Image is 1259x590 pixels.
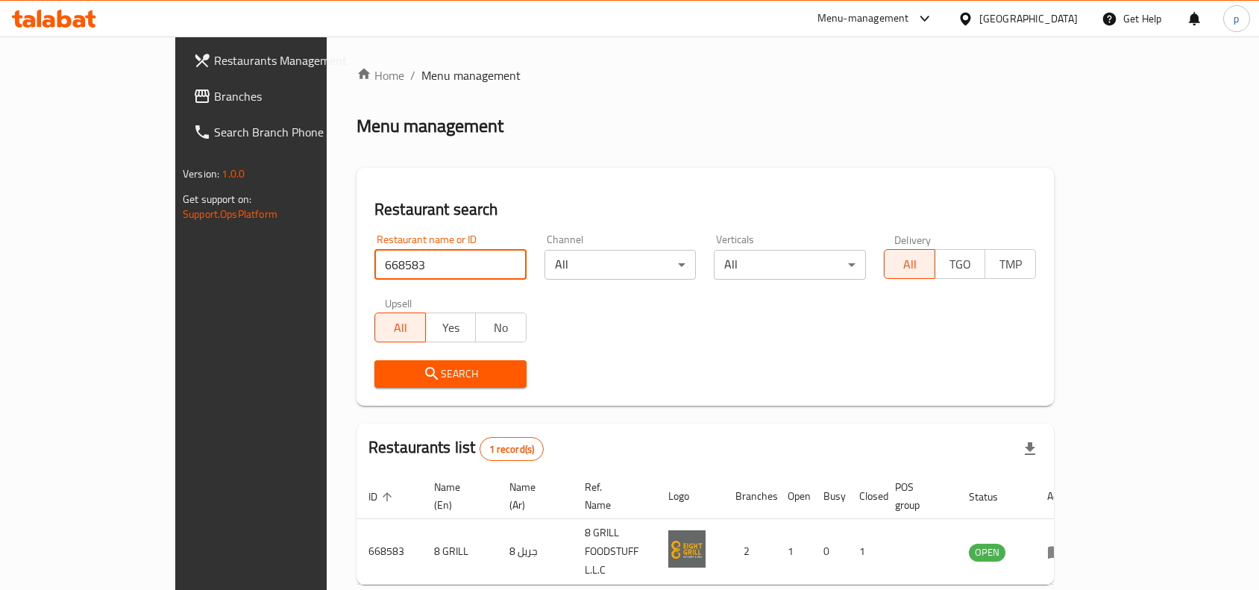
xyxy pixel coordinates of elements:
[381,317,420,339] span: All
[811,519,847,585] td: 0
[847,474,883,519] th: Closed
[374,250,527,280] input: Search for restaurant name or ID..
[222,164,245,183] span: 1.0.0
[475,313,527,342] button: No
[181,78,386,114] a: Branches
[668,530,706,568] img: 8 GRILL
[425,313,477,342] button: Yes
[385,298,412,308] label: Upsell
[357,66,1054,84] nav: breadcrumb
[935,249,986,279] button: TGO
[817,10,909,28] div: Menu-management
[895,478,939,514] span: POS group
[991,254,1030,275] span: TMP
[357,114,503,138] h2: Menu management
[979,10,1078,27] div: [GEOGRAPHIC_DATA]
[656,474,723,519] th: Logo
[183,204,277,224] a: Support.OpsPlatform
[969,544,1005,561] span: OPEN
[585,478,638,514] span: Ref. Name
[422,519,497,585] td: 8 GRILL
[183,189,251,209] span: Get support on:
[894,234,932,245] label: Delivery
[374,313,426,342] button: All
[891,254,929,275] span: All
[432,317,471,339] span: Yes
[509,478,555,514] span: Name (Ar)
[183,164,219,183] span: Version:
[368,436,544,461] h2: Restaurants list
[1047,543,1075,561] div: Menu
[480,437,544,461] div: Total records count
[497,519,573,585] td: 8 جريل
[776,519,811,585] td: 1
[357,474,1087,585] table: enhanced table
[434,478,480,514] span: Name (En)
[386,365,515,383] span: Search
[480,442,544,456] span: 1 record(s)
[357,519,422,585] td: 668583
[214,87,374,105] span: Branches
[544,250,697,280] div: All
[723,474,776,519] th: Branches
[723,519,776,585] td: 2
[374,198,1036,221] h2: Restaurant search
[714,250,866,280] div: All
[969,488,1017,506] span: Status
[374,360,527,388] button: Search
[181,43,386,78] a: Restaurants Management
[969,544,1005,562] div: OPEN
[985,249,1036,279] button: TMP
[1035,474,1087,519] th: Action
[214,123,374,141] span: Search Branch Phone
[181,114,386,150] a: Search Branch Phone
[1234,10,1239,27] span: p
[941,254,980,275] span: TGO
[410,66,415,84] li: /
[776,474,811,519] th: Open
[573,519,656,585] td: 8 GRILL FOODSTUFF L.L.C
[214,51,374,69] span: Restaurants Management
[482,317,521,339] span: No
[811,474,847,519] th: Busy
[368,488,397,506] span: ID
[421,66,521,84] span: Menu management
[847,519,883,585] td: 1
[1012,431,1048,467] div: Export file
[884,249,935,279] button: All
